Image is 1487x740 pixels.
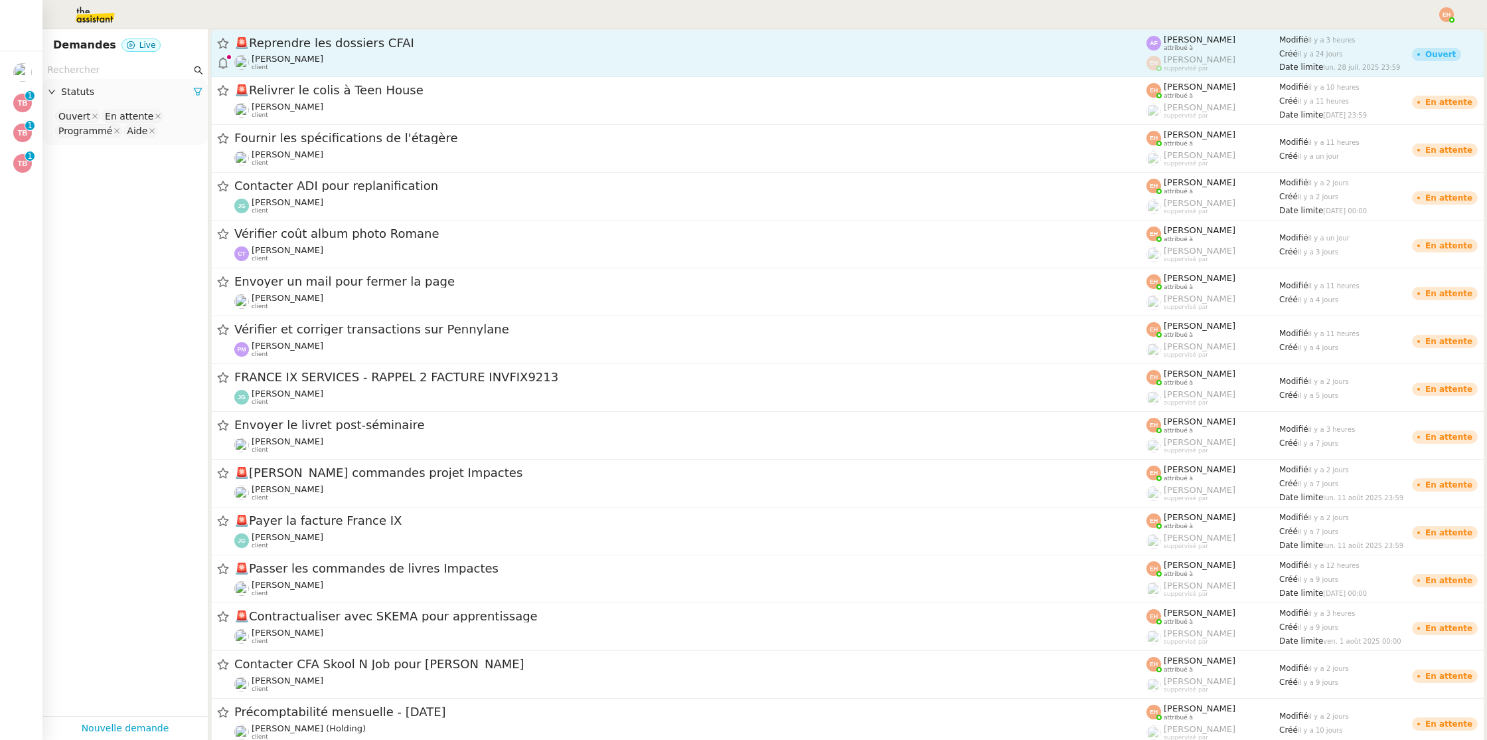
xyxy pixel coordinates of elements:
span: Contractualiser avec SKEMA pour apprentissage [234,610,1146,622]
span: Créé [1279,295,1298,304]
app-user-detailed-label: client [234,149,1146,167]
span: Modifié [1279,664,1308,673]
app-user-detailed-label: client [234,532,1146,549]
img: users%2FtFhOaBya8rNVU5KG7br7ns1BCvi2%2Favatar%2Faa8c47da-ee6c-4101-9e7d-730f2e64f978 [234,151,249,165]
app-user-detailed-label: client [234,341,1146,358]
app-user-label: attribué à [1146,369,1279,386]
span: il y a 3 jours [1298,248,1338,256]
nz-select-item: Aide [123,124,157,138]
span: il y a 2 jours [1308,665,1349,672]
img: users%2FyQfMwtYgTqhRP2YHWHmG2s2LYaD3%2Favatar%2Fprofile-pic.png [1146,343,1161,357]
img: users%2FyQfMwtYgTqhRP2YHWHmG2s2LYaD3%2Favatar%2Fprofile-pic.png [1146,582,1161,597]
span: suppervisé par [1164,591,1208,598]
span: Modifié [1279,35,1308,45]
span: il y a 10 heures [1308,84,1360,91]
div: Statuts [42,79,208,105]
app-user-label: suppervisé par [1146,102,1279,120]
span: [PERSON_NAME] [1164,150,1235,160]
img: svg [1146,179,1161,193]
span: attribué à [1164,188,1193,195]
span: Contacter CFA Skool N Job pour [PERSON_NAME] [234,658,1146,670]
img: svg [1146,609,1161,624]
div: En attente [1425,433,1472,441]
span: [PERSON_NAME] [252,245,323,255]
app-user-label: suppervisé par [1146,294,1279,311]
app-user-label: attribué à [1146,321,1279,338]
span: [PERSON_NAME] [1164,341,1235,351]
span: Créé [1279,343,1298,352]
span: [PERSON_NAME] [1164,676,1235,686]
app-user-detailed-label: client [234,245,1146,262]
div: En attente [1425,385,1472,393]
span: Statuts [61,84,193,100]
app-user-label: suppervisé par [1146,676,1279,694]
img: users%2FyQfMwtYgTqhRP2YHWHmG2s2LYaD3%2Favatar%2Fprofile-pic.png [1146,247,1161,262]
img: svg [1146,36,1161,50]
span: il y a 9 jours [1298,576,1338,583]
span: [PERSON_NAME] [252,102,323,112]
img: users%2FxcSDjHYvjkh7Ays4vB9rOShue3j1%2Favatar%2Fc5852ac1-ab6d-4275-813a-2130981b2f82 [234,294,249,309]
span: attribué à [1164,475,1193,482]
span: attribué à [1164,427,1193,434]
img: svg [1146,466,1161,480]
span: Modifié [1279,138,1308,147]
img: users%2FyQfMwtYgTqhRP2YHWHmG2s2LYaD3%2Favatar%2Fprofile-pic.png [1146,151,1161,166]
span: [DATE] 00:00 [1323,207,1367,215]
app-user-label: suppervisé par [1146,389,1279,407]
span: Créé [1279,479,1298,488]
img: svg [13,154,32,173]
app-user-detailed-label: client [234,102,1146,119]
span: lun. 11 août 2025 23:59 [1323,542,1403,549]
p: 1 [27,91,33,103]
span: FRANCE IX SERVICES - RAPPEL 2 FACTURE INVFIX9213 [234,371,1146,383]
img: svg [1146,657,1161,672]
img: users%2FyQfMwtYgTqhRP2YHWHmG2s2LYaD3%2Favatar%2Fprofile-pic.png [1146,534,1161,549]
span: [PERSON_NAME] [1164,512,1235,522]
span: [PERSON_NAME] [1164,703,1235,713]
nz-badge-sup: 1 [25,91,35,100]
div: Ouvert [58,110,90,122]
span: [PERSON_NAME] [1164,294,1235,304]
span: [PERSON_NAME] [1164,246,1235,256]
span: Modifié [1279,424,1308,434]
div: En attente [1425,577,1472,585]
span: suppervisé par [1164,65,1208,72]
span: client [252,207,268,215]
app-user-label: suppervisé par [1146,54,1279,72]
span: [PERSON_NAME] [1164,581,1235,591]
span: client [252,303,268,310]
span: [PERSON_NAME] [1164,437,1235,447]
span: [PERSON_NAME] [252,293,323,303]
span: [PERSON_NAME] [1164,130,1235,139]
span: Créé [1279,527,1298,536]
span: Passer les commandes de livres Impactes [234,563,1146,575]
img: users%2FyQfMwtYgTqhRP2YHWHmG2s2LYaD3%2Favatar%2Fprofile-pic.png [1146,486,1161,501]
img: users%2F0v3yA2ZOZBYwPN7V38GNVTYjOQj1%2Favatar%2Fa58eb41e-cbb7-4128-9131-87038ae72dcb [234,677,249,692]
span: 🚨 [234,83,249,97]
div: En attente [1425,98,1472,106]
span: [PERSON_NAME] [1164,225,1235,235]
span: [PERSON_NAME] [252,149,323,159]
span: Modifié [1279,465,1308,474]
app-user-label: suppervisé par [1146,628,1279,646]
span: Créé [1279,96,1298,106]
span: suppervisé par [1164,112,1208,120]
span: 🚨 [234,513,249,527]
span: il y a 11 heures [1308,282,1360,290]
nz-select-item: Ouvert [55,110,100,123]
span: Modifié [1279,281,1308,290]
span: il y a 3 heures [1308,426,1356,433]
span: [PERSON_NAME] [252,580,323,590]
span: Modifié [1279,513,1308,522]
img: svg [234,390,249,405]
span: suppervisé par [1164,399,1208,407]
span: Modifié [1279,178,1308,187]
span: il y a 2 jours [1308,179,1349,187]
app-user-label: suppervisé par [1146,437,1279,454]
span: Modifié [1279,329,1308,338]
span: il y a 5 jours [1298,392,1338,399]
img: svg [13,94,32,112]
app-user-label: suppervisé par [1146,581,1279,598]
app-user-label: attribué à [1146,608,1279,625]
img: users%2FyQfMwtYgTqhRP2YHWHmG2s2LYaD3%2Favatar%2Fprofile-pic.png [1146,630,1161,644]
